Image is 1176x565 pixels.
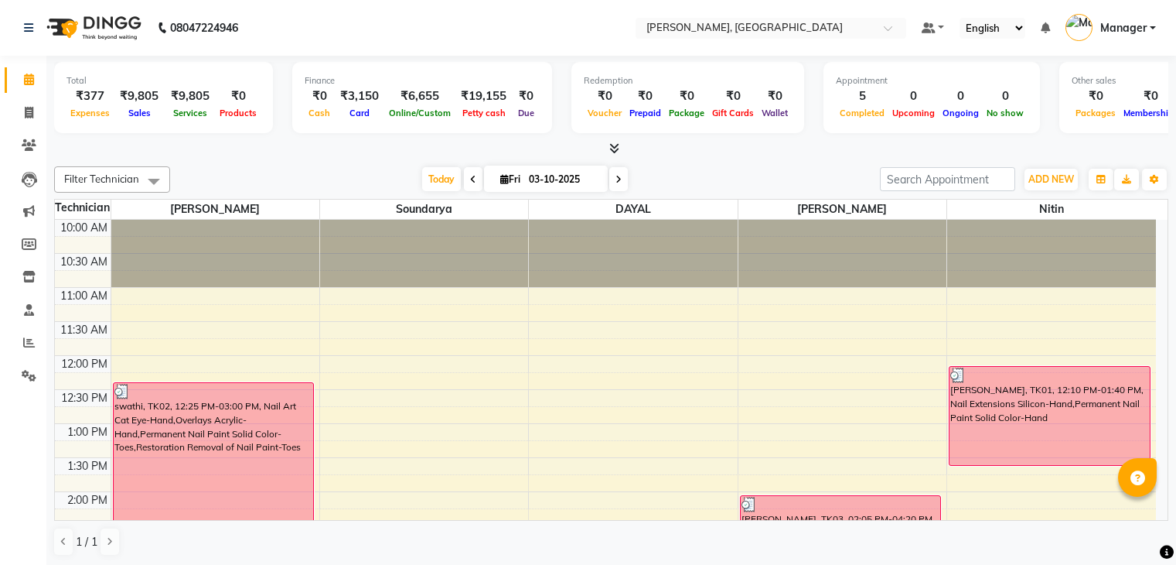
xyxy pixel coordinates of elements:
b: 08047224946 [170,6,238,50]
span: Upcoming [888,108,939,118]
div: 1:30 PM [64,458,111,474]
div: 5 [836,87,888,105]
span: Completed [836,108,888,118]
div: Finance [305,74,540,87]
div: ₹9,805 [114,87,165,105]
span: Petty cash [458,108,510,118]
div: 11:30 AM [57,322,111,338]
span: [PERSON_NAME] [738,200,946,219]
span: Today [422,167,461,191]
div: 0 [983,87,1028,105]
div: Appointment [836,74,1028,87]
span: Soundarya [320,200,528,219]
span: Expenses [66,108,114,118]
span: Nitin [947,200,1156,219]
div: swathi, TK02, 12:25 PM-03:00 PM, Nail Art Cat Eye-Hand,Overlays Acrylic-Hand,Permanent Nail Paint... [114,383,314,556]
span: Prepaid [625,108,665,118]
span: 1 / 1 [76,534,97,550]
span: Voucher [584,108,625,118]
span: Sales [124,108,155,118]
input: 2025-10-03 [524,168,602,191]
div: ₹0 [758,87,792,105]
div: ₹377 [66,87,114,105]
div: Technician [55,200,111,216]
img: logo [39,6,145,50]
span: ADD NEW [1028,173,1074,185]
div: 10:30 AM [57,254,111,270]
div: ₹0 [625,87,665,105]
span: DAYAL [529,200,737,219]
div: 10:00 AM [57,220,111,236]
div: ₹0 [216,87,261,105]
span: Manager [1100,20,1147,36]
div: 12:00 PM [58,356,111,372]
div: ₹0 [513,87,540,105]
iframe: chat widget [1111,503,1161,550]
div: ₹0 [708,87,758,105]
button: ADD NEW [1024,169,1078,190]
span: Services [169,108,211,118]
div: Total [66,74,261,87]
div: ₹3,150 [334,87,385,105]
div: 0 [939,87,983,105]
div: ₹6,655 [385,87,455,105]
span: Cash [305,108,334,118]
span: [PERSON_NAME] [111,200,319,219]
span: Due [514,108,538,118]
div: ₹9,805 [165,87,216,105]
span: Products [216,108,261,118]
span: Filter Technician [64,173,139,185]
span: Ongoing [939,108,983,118]
span: Packages [1072,108,1120,118]
div: ₹0 [305,87,334,105]
div: ₹19,155 [455,87,513,105]
span: Online/Custom [385,108,455,118]
div: Redemption [584,74,792,87]
span: Package [665,108,708,118]
div: 12:30 PM [58,390,111,406]
span: Wallet [758,108,792,118]
span: No show [983,108,1028,118]
span: Gift Cards [708,108,758,118]
div: ₹0 [1072,87,1120,105]
div: ₹0 [665,87,708,105]
div: 11:00 AM [57,288,111,304]
div: 1:00 PM [64,424,111,440]
img: Manager [1065,14,1092,41]
input: Search Appointment [880,167,1015,191]
span: Card [346,108,373,118]
span: Fri [496,173,524,185]
div: [PERSON_NAME], TK01, 12:10 PM-01:40 PM, Nail Extensions Silicon-Hand,Permanent Nail Paint Solid C... [949,367,1150,465]
div: ₹0 [584,87,625,105]
div: 0 [888,87,939,105]
div: 2:00 PM [64,492,111,508]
